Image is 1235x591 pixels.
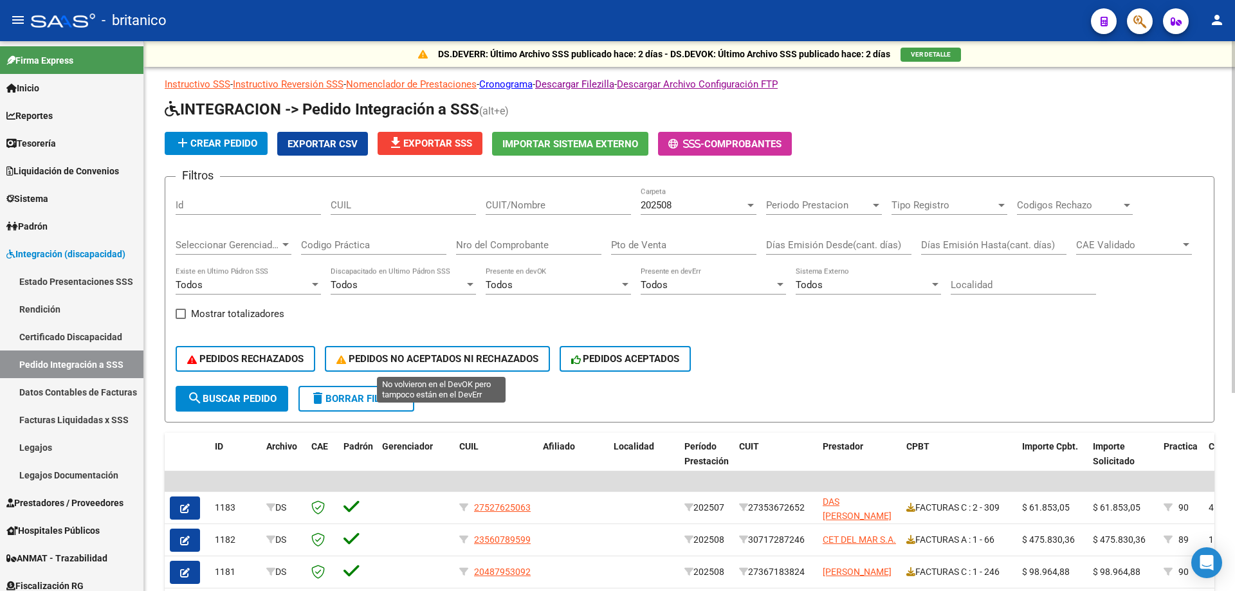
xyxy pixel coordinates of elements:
[266,532,301,547] div: DS
[668,138,704,150] span: -
[492,132,648,156] button: Importar Sistema Externo
[906,565,1012,579] div: FACTURAS C : 1 - 246
[823,567,892,577] span: [PERSON_NAME]
[388,135,403,150] mat-icon: file_download
[187,390,203,406] mat-icon: search
[641,199,672,211] span: 202508
[474,567,531,577] span: 20487953092
[6,81,39,95] span: Inicio
[215,500,256,515] div: 1183
[343,441,373,451] span: Padrón
[679,433,734,489] datatable-header-cell: Período Prestación
[1093,502,1140,513] span: $ 61.853,05
[6,219,48,233] span: Padrón
[571,353,680,365] span: PEDIDOS ACEPTADOS
[266,565,301,579] div: DS
[739,441,759,451] span: CUIT
[1178,534,1189,545] span: 89
[215,441,223,451] span: ID
[277,132,368,156] button: Exportar CSV
[187,393,277,405] span: Buscar Pedido
[608,433,679,489] datatable-header-cell: Localidad
[388,138,472,149] span: Exportar SSS
[6,247,125,261] span: Integración (discapacidad)
[823,496,892,536] span: DAS [PERSON_NAME] [PERSON_NAME]
[658,132,792,156] button: -Comprobantes
[298,386,414,412] button: Borrar Filtros
[1209,502,1214,513] span: 4
[325,346,550,372] button: PEDIDOS NO ACEPTADOS NI RECHAZADOS
[739,565,812,579] div: 27367183824
[6,496,123,510] span: Prestadores / Proveedores
[1022,534,1075,545] span: $ 475.830,36
[823,441,863,451] span: Prestador
[176,239,280,251] span: Seleccionar Gerenciador
[338,433,377,489] datatable-header-cell: Padrón
[617,78,778,90] a: Descargar Archivo Configuración FTP
[6,523,100,538] span: Hospitales Públicos
[502,138,638,150] span: Importar Sistema Externo
[684,565,729,579] div: 202508
[1076,239,1180,251] span: CAE Validado
[215,565,256,579] div: 1181
[1022,441,1078,451] span: Importe Cpbt.
[266,500,301,515] div: DS
[739,500,812,515] div: 27353672652
[704,138,782,150] span: Comprobantes
[377,433,454,489] datatable-header-cell: Gerenciador
[215,532,256,547] div: 1182
[1017,433,1088,489] datatable-header-cell: Importe Cpbt.
[538,433,608,489] datatable-header-cell: Afiliado
[479,105,509,117] span: (alt+e)
[176,279,203,291] span: Todos
[1178,502,1189,513] span: 90
[175,135,190,150] mat-icon: add
[1164,441,1198,451] span: Practica
[176,346,315,372] button: PEDIDOS RECHAZADOS
[906,532,1012,547] div: FACTURAS A : 1 - 66
[176,386,288,412] button: Buscar Pedido
[165,77,1214,91] p: - - - - -
[474,502,531,513] span: 27527625063
[766,199,870,211] span: Periodo Prestacion
[6,136,56,150] span: Tesorería
[165,132,268,155] button: Crear Pedido
[641,279,668,291] span: Todos
[331,279,358,291] span: Todos
[901,433,1017,489] datatable-header-cell: CPBT
[102,6,167,35] span: - britanico
[474,534,531,545] span: 23560789599
[346,78,477,90] a: Nomenclador de Prestaciones
[560,346,691,372] button: PEDIDOS ACEPTADOS
[165,100,479,118] span: INTEGRACION -> Pedido Integración a SSS
[739,532,812,547] div: 30717287246
[1093,441,1135,466] span: Importe Solicitado
[1093,534,1146,545] span: $ 475.830,36
[310,393,403,405] span: Borrar Filtros
[378,132,482,155] button: Exportar SSS
[684,500,729,515] div: 202507
[684,532,729,547] div: 202508
[1017,199,1121,211] span: Codigos Rechazo
[10,12,26,28] mat-icon: menu
[1191,547,1222,578] div: Open Intercom Messenger
[1022,567,1070,577] span: $ 98.964,88
[1093,567,1140,577] span: $ 98.964,88
[438,47,890,61] p: DS.DEVERR: Último Archivo SSS publicado hace: 2 días - DS.DEVOK: Último Archivo SSS publicado hac...
[310,390,325,406] mat-icon: delete
[906,500,1012,515] div: FACTURAS C : 2 - 309
[684,441,729,466] span: Período Prestación
[336,353,538,365] span: PEDIDOS NO ACEPTADOS NI RECHAZADOS
[1088,433,1158,489] datatable-header-cell: Importe Solicitado
[479,78,533,90] a: Cronograma
[892,199,996,211] span: Tipo Registro
[1022,502,1070,513] span: $ 61.853,05
[6,109,53,123] span: Reportes
[1178,567,1189,577] span: 90
[175,138,257,149] span: Crear Pedido
[454,433,538,489] datatable-header-cell: CUIL
[382,441,433,451] span: Gerenciador
[6,164,119,178] span: Liquidación de Convenios
[734,433,818,489] datatable-header-cell: CUIT
[823,534,896,545] span: CET DEL MAR S.A.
